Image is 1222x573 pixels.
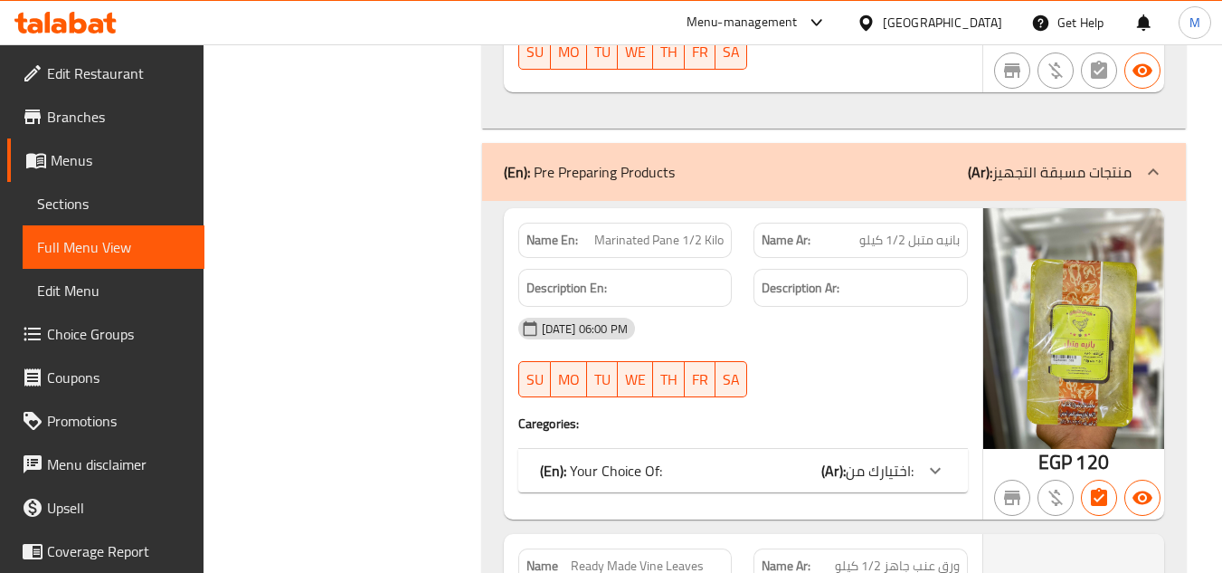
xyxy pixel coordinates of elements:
[47,106,190,128] span: Branches
[762,277,839,300] strong: Description Ar:
[23,269,204,312] a: Edit Menu
[685,33,715,70] button: FR
[47,454,190,475] span: Menu disclaimer
[47,323,190,345] span: Choice Groups
[7,399,204,443] a: Promotions
[625,39,646,65] span: WE
[37,236,190,258] span: Full Menu View
[594,39,611,65] span: TU
[1081,53,1117,89] button: Not has choices
[23,182,204,225] a: Sections
[618,361,653,397] button: WE
[504,161,675,183] p: Pre Preparing Products
[625,367,646,393] span: WE
[518,449,968,492] div: (En): Your Choice Of:(Ar):اختيارك من:
[762,231,810,250] strong: Name Ar:
[994,480,1030,516] button: Not branch specific item
[7,52,204,95] a: Edit Restaurant
[518,415,968,433] h4: Caregories:
[518,33,551,70] button: SU
[1189,13,1200,33] span: M
[883,13,1002,33] div: [GEOGRAPHIC_DATA]
[968,158,992,186] b: (Ar):
[23,225,204,269] a: Full Menu View
[653,33,685,70] button: TH
[7,312,204,356] a: Choice Groups
[653,361,685,397] button: TH
[526,367,544,393] span: SU
[587,361,618,397] button: TU
[1124,53,1160,89] button: Available
[994,53,1030,89] button: Not branch specific item
[47,410,190,432] span: Promotions
[1037,53,1074,89] button: Purchased item
[685,361,715,397] button: FR
[47,540,190,562] span: Coverage Report
[660,367,677,393] span: TH
[47,367,190,388] span: Coupons
[7,443,204,486] a: Menu disclaimer
[7,356,204,399] a: Coupons
[723,39,740,65] span: SA
[518,361,551,397] button: SU
[526,277,607,300] strong: Description En:
[846,457,914,484] span: اختيارك من:
[587,33,618,70] button: TU
[482,143,1186,201] div: (En): Pre Preparing Products(Ar):منتجات مسبقة التجهيز
[7,486,204,530] a: Upsell
[558,367,580,393] span: MO
[37,280,190,301] span: Edit Menu
[47,497,190,519] span: Upsell
[594,367,611,393] span: TU
[983,208,1164,450] img: %D8%A8%D8%A7%D9%86%D9%8A%D9%87_%D9%85%D8%AA%D8%A8%D9%84638905322488639203.jpg
[551,361,587,397] button: MO
[540,460,662,482] p: Your Choice Of:
[526,39,544,65] span: SU
[504,158,530,186] b: (En):
[551,33,587,70] button: MO
[1124,480,1160,516] button: Available
[859,231,960,250] span: بانيه متبل 1/2 كيلو
[715,33,747,70] button: SA
[535,320,635,338] span: [DATE] 06:00 PM
[821,457,846,484] b: (Ar):
[692,39,708,65] span: FR
[37,193,190,215] span: Sections
[618,33,653,70] button: WE
[7,95,204,138] a: Branches
[1075,444,1108,480] span: 120
[1038,444,1072,480] span: EGP
[594,231,724,250] span: Marinated Pane 1/2 Kilo
[687,12,798,33] div: Menu-management
[968,161,1132,183] p: منتجات مسبقة التجهيز
[7,138,204,182] a: Menus
[558,39,580,65] span: MO
[692,367,708,393] span: FR
[47,62,190,84] span: Edit Restaurant
[526,231,578,250] strong: Name En:
[660,39,677,65] span: TH
[723,367,740,393] span: SA
[1037,480,1074,516] button: Purchased item
[7,530,204,573] a: Coverage Report
[1081,480,1117,516] button: Has choices
[715,361,747,397] button: SA
[540,457,566,484] b: (En):
[51,149,190,171] span: Menus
